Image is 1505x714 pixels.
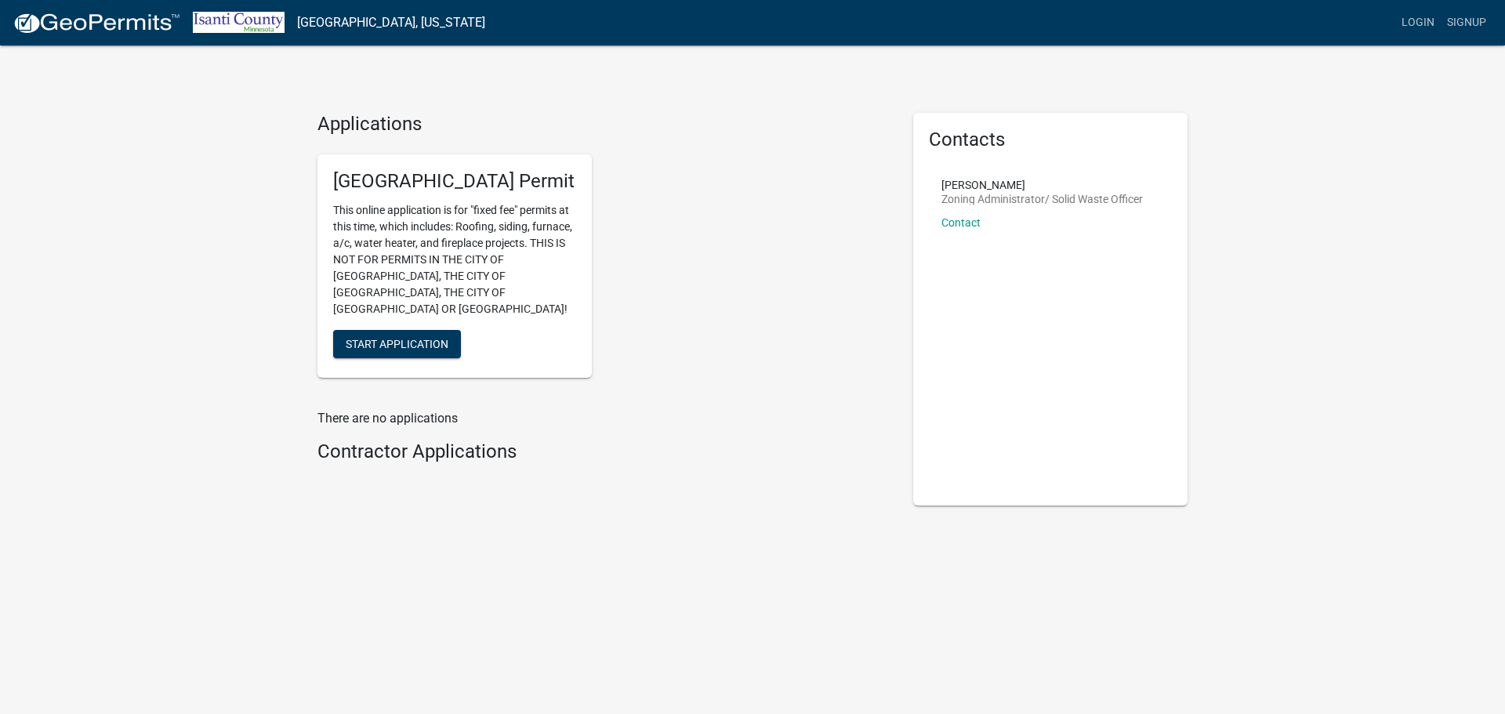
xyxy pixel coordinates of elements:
h4: Contractor Applications [317,440,890,463]
h5: [GEOGRAPHIC_DATA] Permit [333,170,576,193]
p: [PERSON_NAME] [941,179,1143,190]
p: This online application is for "fixed fee" permits at this time, which includes: Roofing, siding,... [333,202,576,317]
a: Login [1395,8,1441,38]
a: Contact [941,216,981,229]
a: Signup [1441,8,1492,38]
p: Zoning Administrator/ Solid Waste Officer [941,194,1143,205]
h5: Contacts [929,129,1172,151]
wm-workflow-list-section: Contractor Applications [317,440,890,469]
wm-workflow-list-section: Applications [317,113,890,390]
img: Isanti County, Minnesota [193,12,285,33]
button: Start Application [333,330,461,358]
p: There are no applications [317,409,890,428]
h4: Applications [317,113,890,136]
span: Start Application [346,337,448,350]
a: [GEOGRAPHIC_DATA], [US_STATE] [297,9,485,36]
